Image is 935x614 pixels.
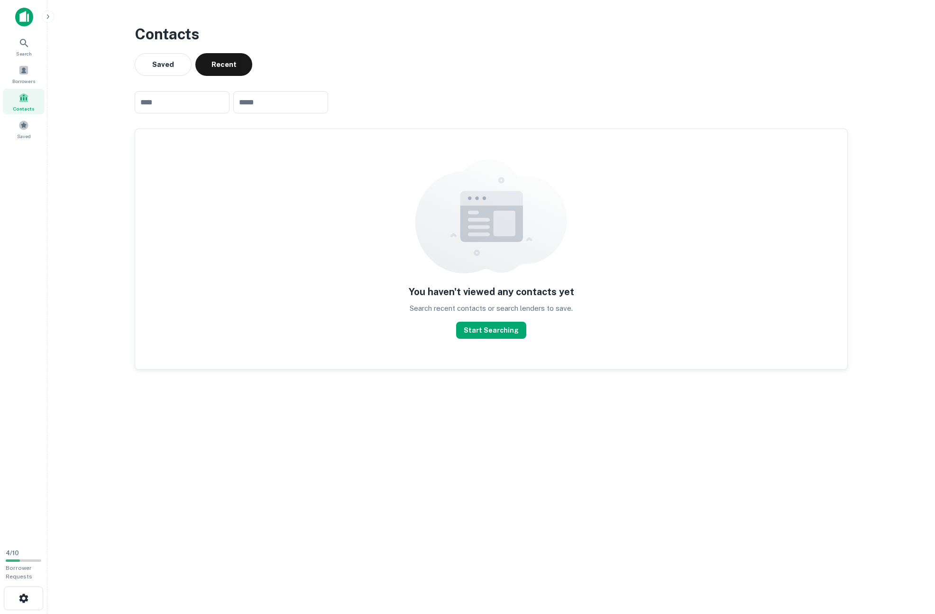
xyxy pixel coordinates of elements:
span: Saved [17,132,31,140]
p: Search recent contacts or search lenders to save. [410,303,573,314]
span: Contacts [13,105,35,112]
h5: You haven't viewed any contacts yet [409,285,574,299]
span: 4 / 10 [6,549,19,557]
button: Saved [135,53,192,76]
a: Borrowers [3,61,45,87]
a: Contacts [3,89,45,114]
span: Search [16,50,32,57]
button: Recent [195,53,252,76]
span: Borrower Requests [6,565,32,580]
h3: Contacts [135,23,848,46]
iframe: Chat Widget [888,538,935,584]
img: capitalize-icon.png [15,8,33,27]
a: Search [3,34,45,59]
img: empty content [415,159,567,273]
span: Borrowers [12,77,35,85]
button: Start Searching [456,322,526,339]
a: Saved [3,116,45,142]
